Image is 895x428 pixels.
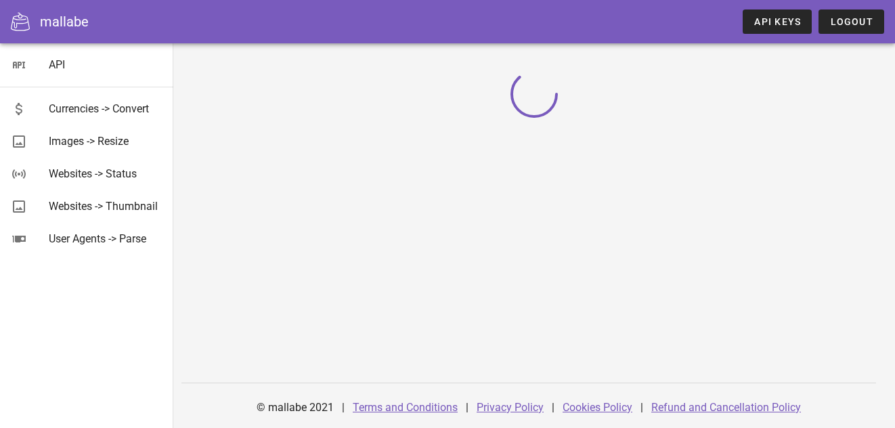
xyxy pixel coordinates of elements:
[651,401,801,414] a: Refund and Cancellation Policy
[477,401,544,414] a: Privacy Policy
[49,102,162,115] div: Currencies -> Convert
[563,401,632,414] a: Cookies Policy
[49,135,162,148] div: Images -> Resize
[818,9,884,34] button: Logout
[248,391,342,424] div: © mallabe 2021
[342,391,345,424] div: |
[829,16,873,27] span: Logout
[49,167,162,180] div: Websites -> Status
[353,401,458,414] a: Terms and Conditions
[552,391,554,424] div: |
[743,9,812,34] a: API Keys
[49,232,162,245] div: User Agents -> Parse
[40,12,89,32] div: mallabe
[754,16,801,27] span: API Keys
[640,391,643,424] div: |
[49,58,162,71] div: API
[49,200,162,213] div: Websites -> Thumbnail
[466,391,468,424] div: |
